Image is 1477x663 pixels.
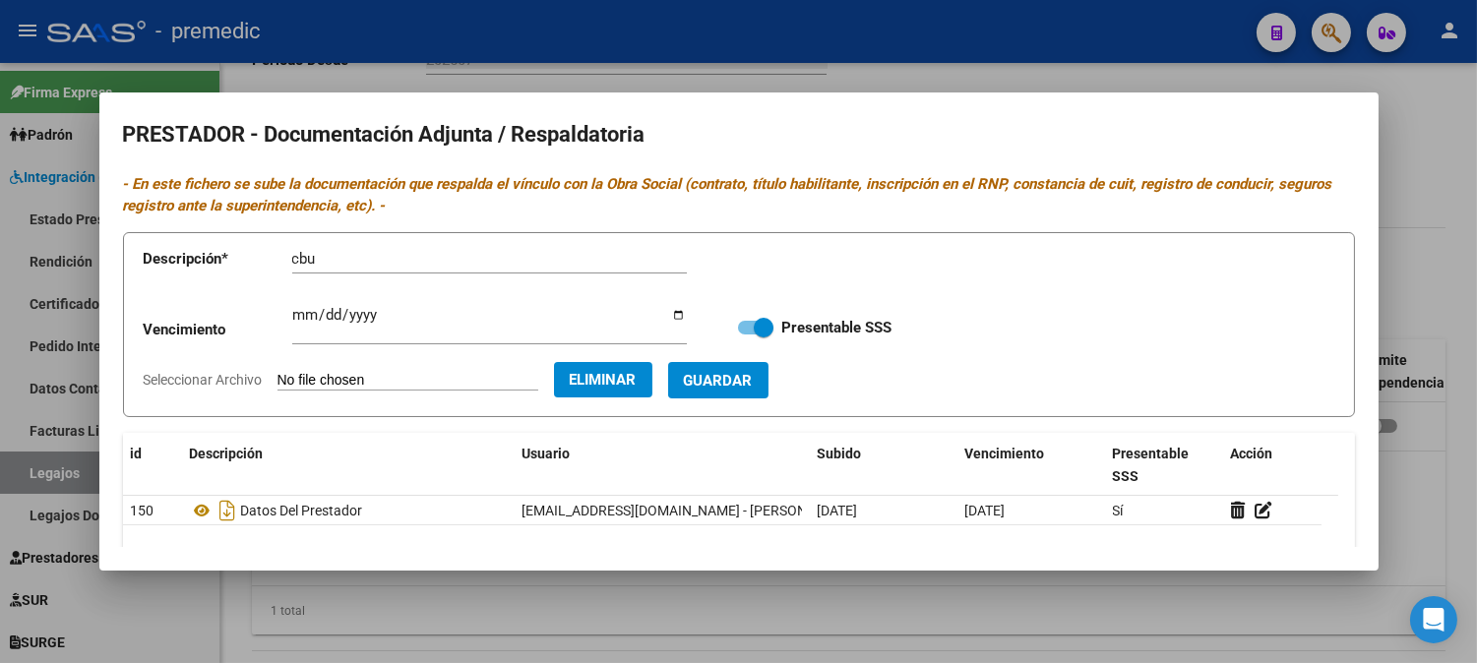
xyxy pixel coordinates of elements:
[965,503,1006,518] span: [DATE]
[818,446,862,461] span: Subido
[810,433,957,498] datatable-header-cell: Subido
[241,503,363,518] span: Datos Del Prestador
[144,372,263,388] span: Seleccionar Archivo
[123,175,1332,215] i: - En este fichero se sube la documentación que respalda el vínculo con la Obra Social (contrato, ...
[1410,596,1457,643] div: Open Intercom Messenger
[965,446,1045,461] span: Vencimiento
[1113,446,1190,484] span: Presentable SSS
[1113,503,1124,518] span: Sí
[215,495,241,526] i: Descargar documento
[123,433,182,498] datatable-header-cell: id
[957,433,1105,498] datatable-header-cell: Vencimiento
[182,433,515,498] datatable-header-cell: Descripción
[818,503,858,518] span: [DATE]
[684,372,753,390] span: Guardar
[668,362,769,398] button: Guardar
[570,371,637,389] span: Eliminar
[523,446,571,461] span: Usuario
[515,433,810,498] datatable-header-cell: Usuario
[554,362,652,397] button: Eliminar
[781,319,892,336] strong: Presentable SSS
[131,446,143,461] span: id
[1231,446,1273,461] span: Acción
[144,319,292,341] p: Vencimiento
[1105,433,1223,498] datatable-header-cell: Presentable SSS
[1223,433,1322,498] datatable-header-cell: Acción
[123,116,1355,153] h2: PRESTADOR - Documentación Adjunta / Respaldatoria
[523,503,856,518] span: [EMAIL_ADDRESS][DOMAIN_NAME] - [PERSON_NAME]
[190,446,264,461] span: Descripción
[131,503,154,518] span: 150
[144,248,292,271] p: Descripción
